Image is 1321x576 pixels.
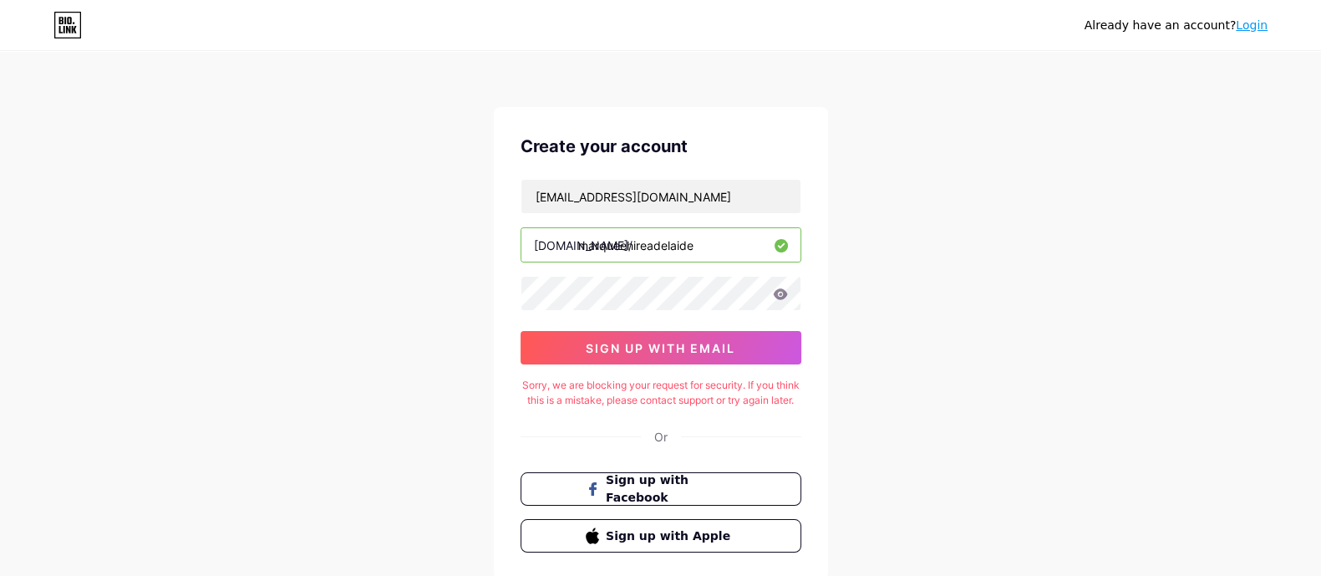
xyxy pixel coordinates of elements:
[521,472,801,506] button: Sign up with Facebook
[606,528,735,545] span: Sign up with Apple
[654,428,668,446] div: Or
[521,378,801,408] div: Sorry, we are blocking your request for security. If you think this is a mistake, please contact ...
[521,134,801,159] div: Create your account
[586,341,735,355] span: sign up with email
[534,237,633,254] div: [DOMAIN_NAME]/
[606,472,735,507] span: Sign up with Facebook
[1236,18,1268,32] a: Login
[1085,17,1268,34] div: Already have an account?
[521,519,801,553] button: Sign up with Apple
[521,331,801,364] button: sign up with email
[521,228,800,262] input: username
[521,180,800,213] input: Email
